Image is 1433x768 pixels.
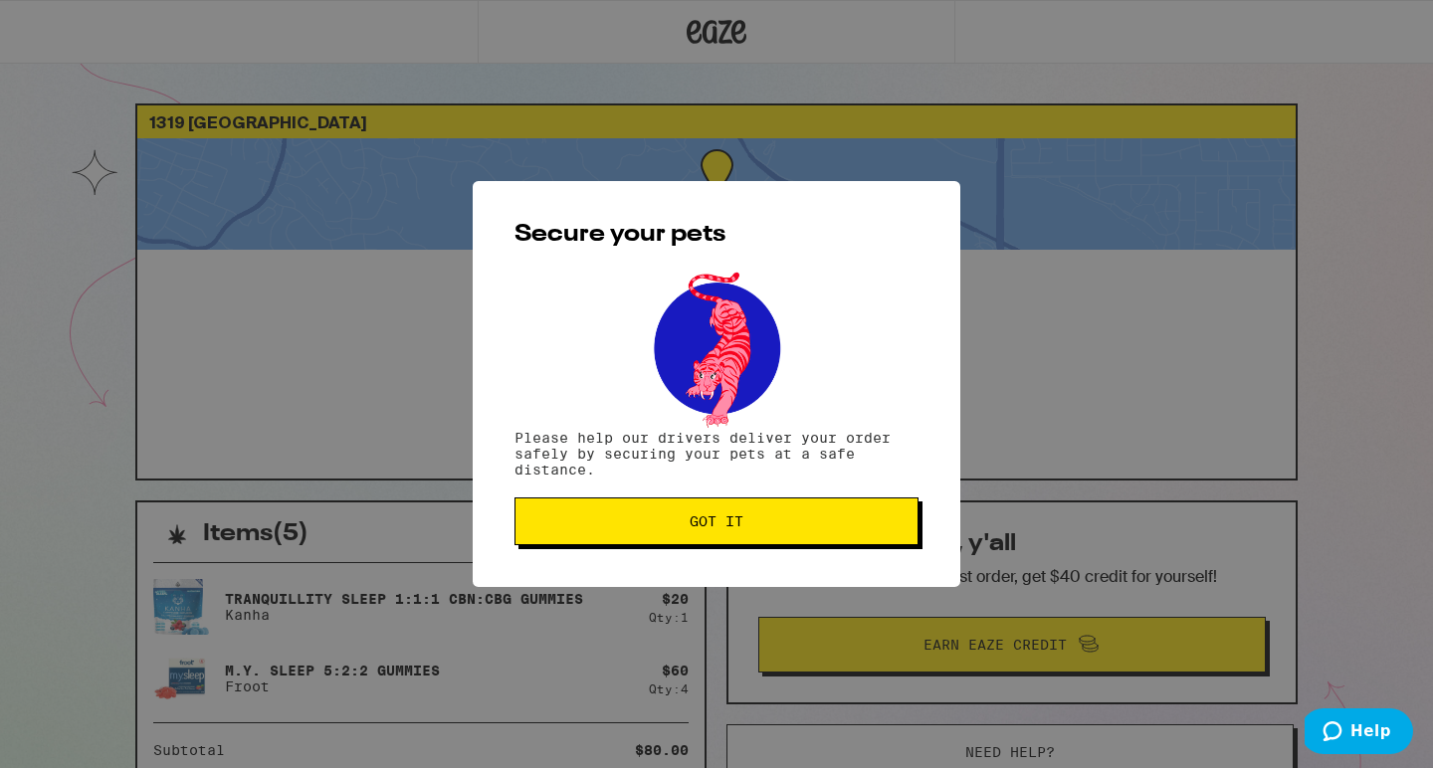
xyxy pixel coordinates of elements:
[514,497,919,545] button: Got it
[514,430,919,478] p: Please help our drivers deliver your order safely by securing your pets at a safe distance.
[1305,708,1413,758] iframe: Opens a widget where you can find more information
[514,223,919,247] h2: Secure your pets
[635,267,798,430] img: pets
[690,514,743,528] span: Got it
